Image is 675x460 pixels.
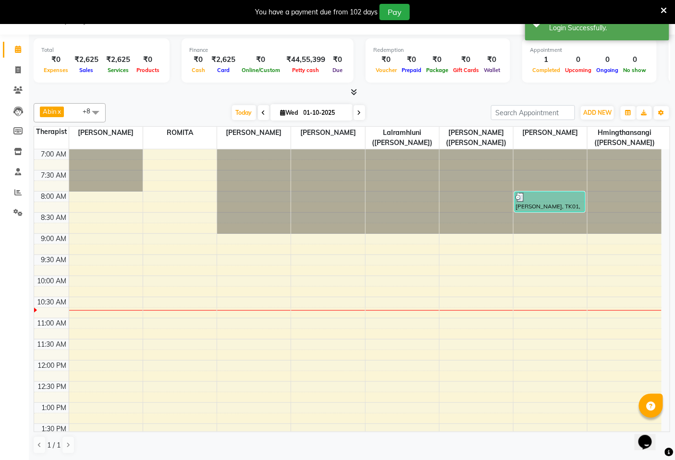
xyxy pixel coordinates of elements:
span: Gift Cards [451,67,481,73]
span: [PERSON_NAME] [291,127,365,139]
button: ADD NEW [581,106,614,120]
span: Prepaid [399,67,424,73]
div: You have a payment due from 102 days [255,7,378,17]
div: ₹0 [451,54,481,65]
span: Petty cash [290,67,322,73]
span: Lalramhluni ([PERSON_NAME]) [366,127,439,149]
div: 7:00 AM [39,149,69,159]
div: 9:30 AM [39,255,69,265]
div: 8:00 AM [39,192,69,202]
div: 1:30 PM [40,424,69,434]
div: ₹0 [424,54,451,65]
div: 1:00 PM [40,403,69,413]
span: [PERSON_NAME] ([PERSON_NAME]) [440,127,513,149]
div: ₹2,625 [71,54,102,65]
span: Voucher [373,67,399,73]
span: Today [232,105,256,120]
input: Search Appointment [491,105,575,120]
div: Redemption [373,46,503,54]
div: ₹0 [134,54,162,65]
div: 0 [621,54,649,65]
div: Total [41,46,162,54]
span: Abin [43,108,57,115]
div: 11:00 AM [36,318,69,328]
div: 10:00 AM [36,276,69,286]
div: ₹0 [239,54,282,65]
span: +8 [83,107,98,115]
input: 2025-10-01 [301,106,349,120]
div: 8:30 AM [39,213,69,223]
span: [PERSON_NAME] [217,127,291,139]
span: ROMITA [143,127,217,139]
span: Cash [189,67,208,73]
div: Finance [189,46,346,54]
span: Due [330,67,345,73]
div: ₹0 [399,54,424,65]
span: Completed [530,67,563,73]
a: x [57,108,61,115]
span: ADD NEW [583,109,612,116]
button: Pay [380,4,410,20]
div: 12:30 PM [36,382,69,392]
iframe: chat widget [635,422,665,450]
div: 7:30 AM [39,170,69,181]
div: [PERSON_NAME], TK01, 08:00 AM-08:30 AM, De-Stress Back & Shoulder Massage - 30 Mins [515,192,585,212]
span: Expenses [41,67,71,73]
div: ₹2,625 [208,54,239,65]
div: ₹0 [41,54,71,65]
div: ₹0 [481,54,503,65]
div: 0 [594,54,621,65]
div: 10:30 AM [36,297,69,307]
span: Package [424,67,451,73]
span: Products [134,67,162,73]
div: 0 [563,54,594,65]
span: Online/Custom [239,67,282,73]
div: ₹0 [373,54,399,65]
span: Wallet [481,67,503,73]
span: Hmingthansangi ([PERSON_NAME]) [588,127,662,149]
div: 9:00 AM [39,234,69,244]
div: ₹44,55,399 [282,54,329,65]
div: ₹2,625 [102,54,134,65]
div: ₹0 [329,54,346,65]
div: 1 [530,54,563,65]
span: [PERSON_NAME] [69,127,143,139]
span: No show [621,67,649,73]
span: Wed [278,109,301,116]
div: 11:30 AM [36,339,69,350]
span: Card [215,67,232,73]
span: Ongoing [594,67,621,73]
span: Services [105,67,131,73]
div: Therapist [34,127,69,137]
div: Appointment [530,46,649,54]
span: [PERSON_NAME] [514,127,587,139]
span: 1 / 1 [47,440,61,450]
div: 12:00 PM [36,361,69,371]
div: Login Successfully. [549,23,662,33]
span: Upcoming [563,67,594,73]
span: Sales [77,67,96,73]
div: ₹0 [189,54,208,65]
